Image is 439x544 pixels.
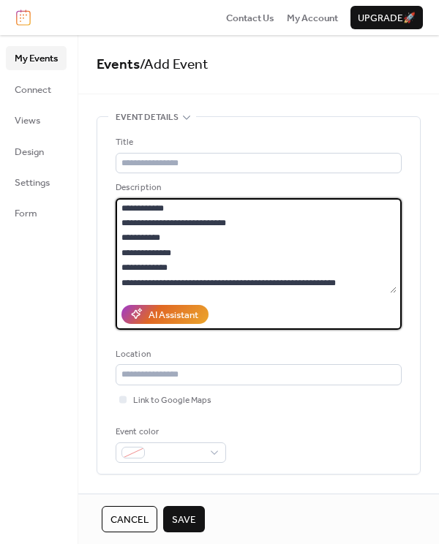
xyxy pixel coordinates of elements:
[15,83,51,97] span: Connect
[15,51,58,66] span: My Events
[149,308,198,322] div: AI Assistant
[6,46,67,69] a: My Events
[163,506,205,532] button: Save
[133,393,211,408] span: Link to Google Maps
[15,145,44,159] span: Design
[121,305,209,324] button: AI Assistant
[116,347,399,362] div: Location
[15,113,40,128] span: Views
[110,513,149,527] span: Cancel
[97,51,140,78] a: Events
[358,11,416,26] span: Upgrade 🚀
[6,108,67,132] a: Views
[6,78,67,101] a: Connect
[350,6,423,29] button: Upgrade🚀
[116,110,179,125] span: Event details
[6,170,67,194] a: Settings
[102,506,157,532] button: Cancel
[116,135,399,150] div: Title
[6,201,67,224] a: Form
[6,140,67,163] a: Design
[15,175,50,190] span: Settings
[16,10,31,26] img: logo
[116,181,399,195] div: Description
[116,492,178,507] span: Date and time
[116,425,223,439] div: Event color
[140,51,209,78] span: / Add Event
[172,513,196,527] span: Save
[226,10,274,25] a: Contact Us
[226,11,274,26] span: Contact Us
[287,10,338,25] a: My Account
[287,11,338,26] span: My Account
[15,206,37,221] span: Form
